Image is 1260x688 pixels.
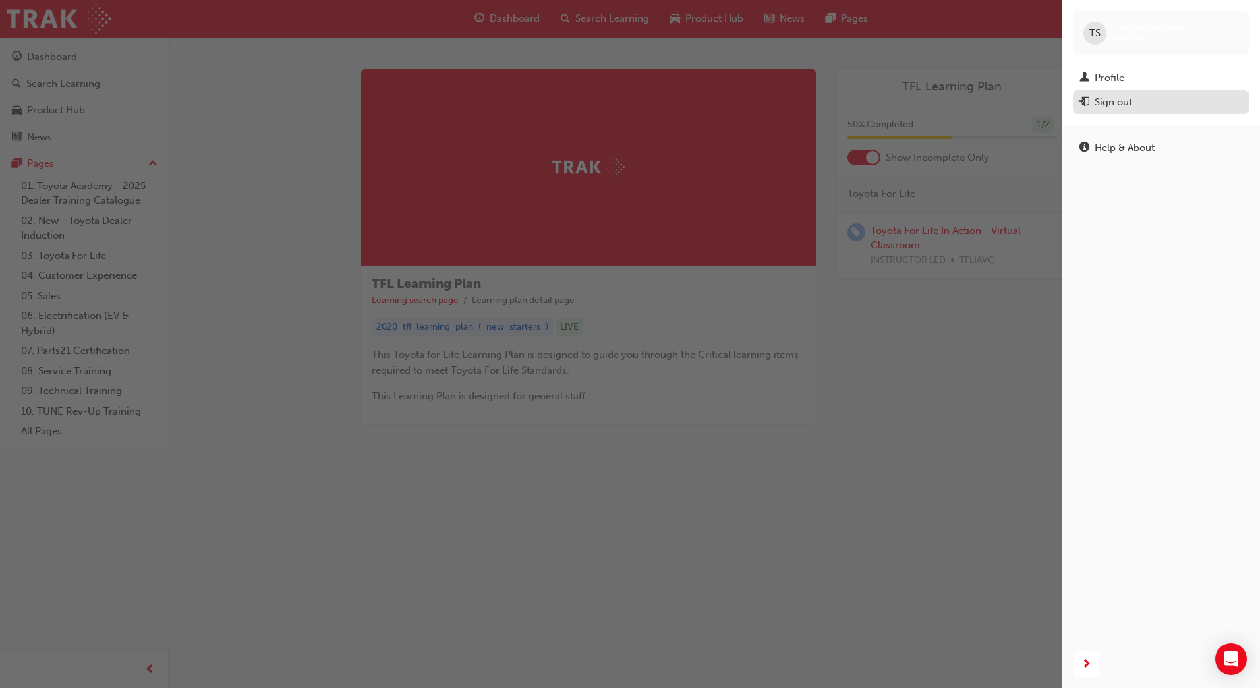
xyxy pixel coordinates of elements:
[1112,21,1191,33] span: Taman Stengewis
[1081,656,1091,673] span: next-icon
[1095,71,1124,86] div: Profile
[1215,643,1247,675] div: Open Intercom Messenger
[1073,66,1249,90] a: Profile
[1089,26,1101,41] span: TS
[1073,90,1249,115] button: Sign out
[1095,140,1155,156] div: Help & About
[1112,34,1143,45] span: 660755
[1073,136,1249,160] a: Help & About
[1079,72,1089,84] span: man-icon
[1095,95,1132,110] div: Sign out
[1079,97,1089,109] span: exit-icon
[1079,142,1089,154] span: info-icon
